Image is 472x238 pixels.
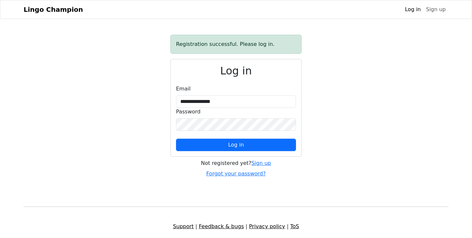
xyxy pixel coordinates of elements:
[402,3,423,16] a: Log in
[170,159,302,167] div: Not registered yet?
[176,85,190,93] label: Email
[249,223,285,229] a: Privacy policy
[423,3,448,16] a: Sign up
[173,223,194,229] a: Support
[176,139,296,151] button: Log in
[228,142,244,148] span: Log in
[251,160,271,166] a: Sign up
[170,35,302,54] div: Registration successful. Please log in.
[176,65,296,77] h2: Log in
[290,223,299,229] a: ToS
[176,108,201,116] label: Password
[20,223,452,230] div: | | |
[24,3,83,16] a: Lingo Champion
[206,170,266,177] a: Forgot your password?
[199,223,244,229] a: Feedback & bugs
